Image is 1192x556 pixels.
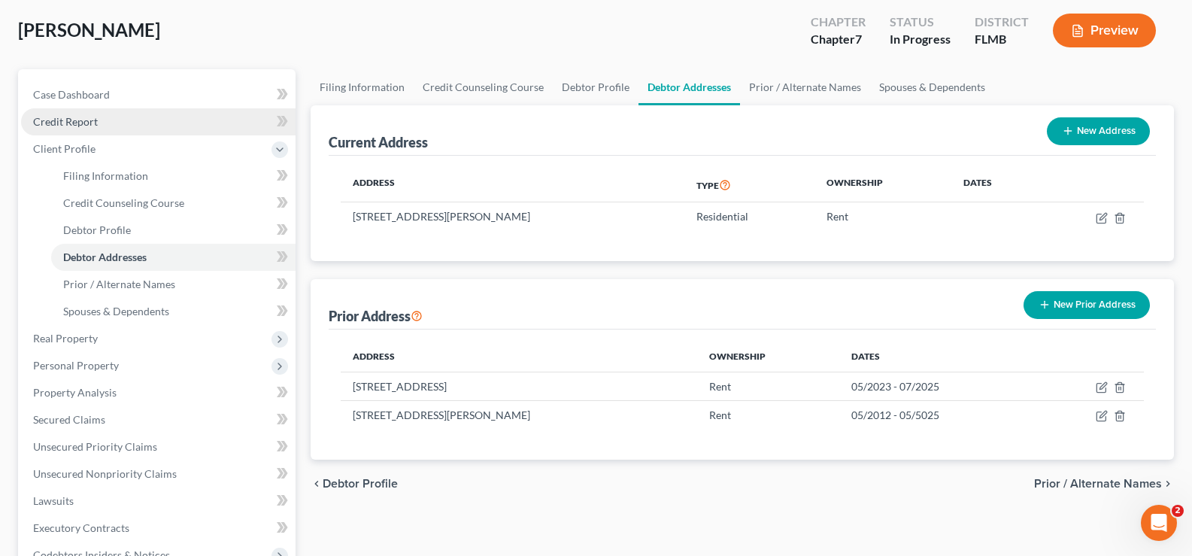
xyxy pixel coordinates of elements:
[51,217,296,244] a: Debtor Profile
[63,223,131,236] span: Debtor Profile
[33,521,129,534] span: Executory Contracts
[21,379,296,406] a: Property Analysis
[63,305,169,317] span: Spouses & Dependents
[51,271,296,298] a: Prior / Alternate Names
[1141,505,1177,541] iframe: Intercom live chat
[18,19,160,41] span: [PERSON_NAME]
[890,31,951,48] div: In Progress
[1034,478,1162,490] span: Prior / Alternate Names
[740,69,870,105] a: Prior / Alternate Names
[51,244,296,271] a: Debtor Addresses
[814,202,952,231] td: Rent
[21,460,296,488] a: Unsecured Nonpriority Claims
[1162,478,1174,490] i: chevron_right
[33,142,96,155] span: Client Profile
[839,342,1037,372] th: Dates
[341,342,697,372] th: Address
[951,168,1041,202] th: Dates
[33,115,98,128] span: Credit Report
[684,168,814,202] th: Type
[33,88,110,101] span: Case Dashboard
[975,31,1029,48] div: FLMB
[21,488,296,515] a: Lawsuits
[814,168,952,202] th: Ownership
[553,69,638,105] a: Debtor Profile
[311,478,323,490] i: chevron_left
[311,69,414,105] a: Filing Information
[329,133,428,151] div: Current Address
[341,202,684,231] td: [STREET_ADDRESS][PERSON_NAME]
[21,515,296,542] a: Executory Contracts
[51,298,296,325] a: Spouses & Dependents
[33,413,105,426] span: Secured Claims
[1053,14,1156,47] button: Preview
[697,401,839,430] td: Rent
[1172,505,1184,517] span: 2
[1024,291,1150,319] button: New Prior Address
[33,386,117,399] span: Property Analysis
[638,69,740,105] a: Debtor Addresses
[311,478,398,490] button: chevron_left Debtor Profile
[51,163,296,190] a: Filing Information
[33,359,119,372] span: Personal Property
[21,433,296,460] a: Unsecured Priority Claims
[1047,117,1150,145] button: New Address
[51,190,296,217] a: Credit Counseling Course
[341,168,684,202] th: Address
[811,31,866,48] div: Chapter
[329,307,423,325] div: Prior Address
[1034,478,1174,490] button: Prior / Alternate Names chevron_right
[414,69,553,105] a: Credit Counseling Course
[21,406,296,433] a: Secured Claims
[33,467,177,480] span: Unsecured Nonpriority Claims
[63,278,175,290] span: Prior / Alternate Names
[870,69,994,105] a: Spouses & Dependents
[63,251,147,263] span: Debtor Addresses
[975,14,1029,31] div: District
[839,372,1037,400] td: 05/2023 - 07/2025
[811,14,866,31] div: Chapter
[697,342,839,372] th: Ownership
[63,169,148,182] span: Filing Information
[21,108,296,135] a: Credit Report
[63,196,184,209] span: Credit Counseling Course
[341,401,697,430] td: [STREET_ADDRESS][PERSON_NAME]
[890,14,951,31] div: Status
[684,202,814,231] td: Residential
[839,401,1037,430] td: 05/2012 - 05/5025
[341,372,697,400] td: [STREET_ADDRESS]
[33,440,157,453] span: Unsecured Priority Claims
[697,372,839,400] td: Rent
[323,478,398,490] span: Debtor Profile
[21,81,296,108] a: Case Dashboard
[33,494,74,507] span: Lawsuits
[33,332,98,345] span: Real Property
[855,32,862,46] span: 7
